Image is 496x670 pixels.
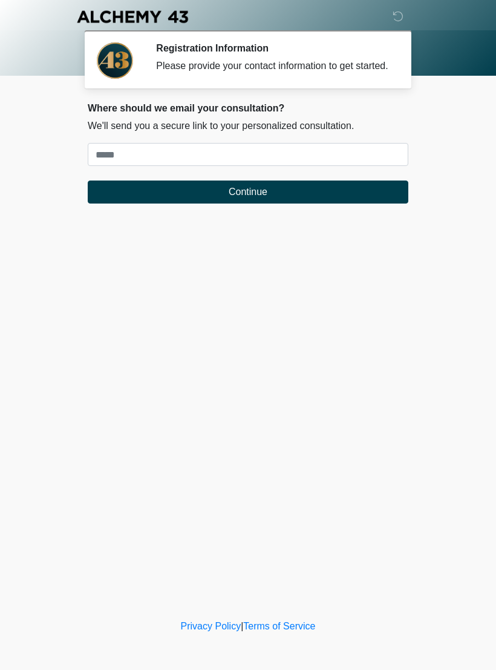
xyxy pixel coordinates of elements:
[88,181,408,204] button: Continue
[243,621,315,631] a: Terms of Service
[156,42,390,54] h2: Registration Information
[97,42,133,79] img: Agent Avatar
[241,621,243,631] a: |
[88,119,408,133] p: We'll send you a secure link to your personalized consultation.
[88,102,408,114] h2: Where should we email your consultation?
[181,621,241,631] a: Privacy Policy
[156,59,390,73] div: Please provide your contact information to get started.
[76,9,189,24] img: Alchemy 43 Logo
